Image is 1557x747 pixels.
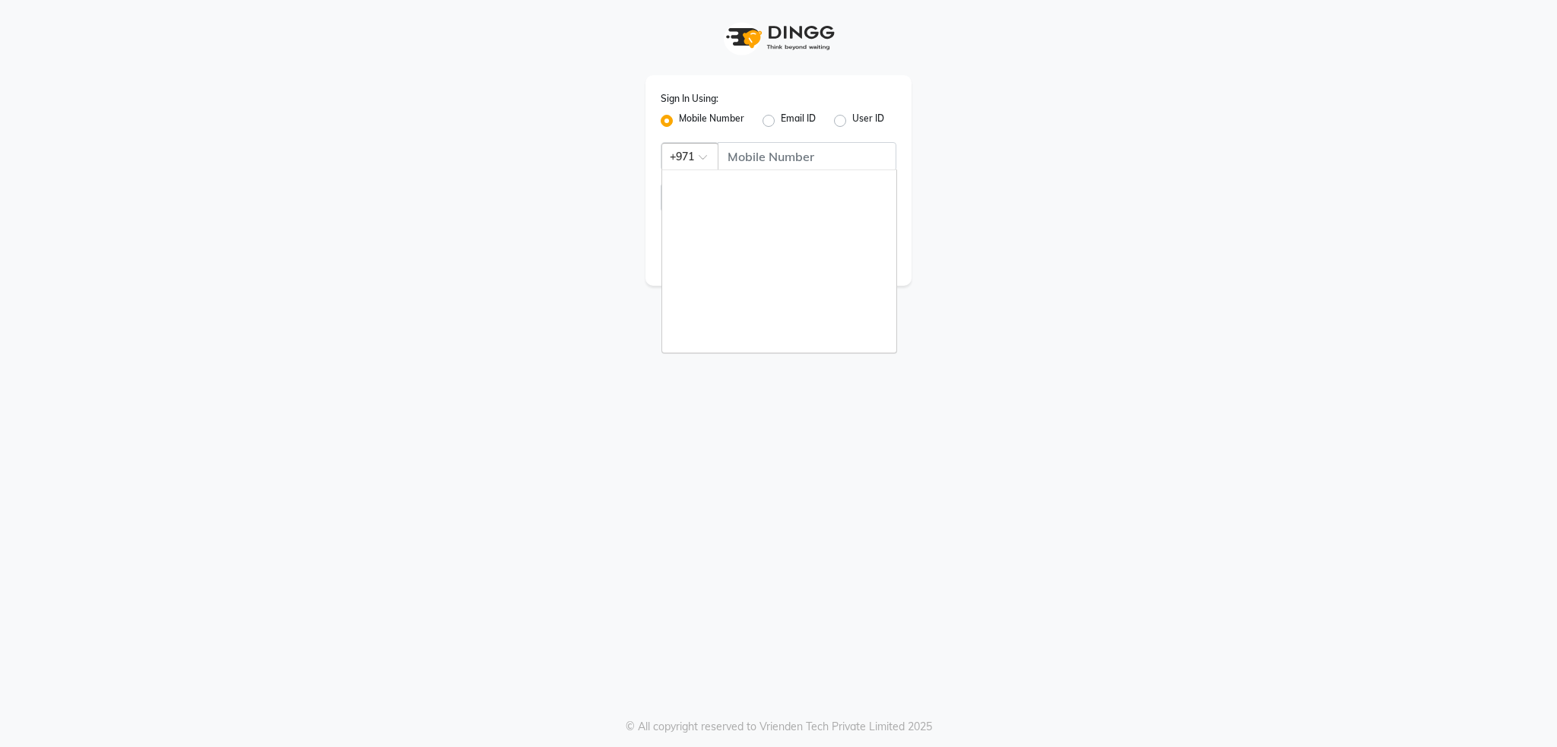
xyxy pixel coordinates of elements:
ng-dropdown-panel: Options list [661,169,897,353]
input: Username [718,142,896,171]
img: logo1.svg [718,15,839,60]
input: Username [661,183,862,212]
label: Sign In Using: [661,92,718,106]
label: User ID [852,112,884,130]
label: Mobile Number [679,112,744,130]
label: Email ID [781,112,816,130]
